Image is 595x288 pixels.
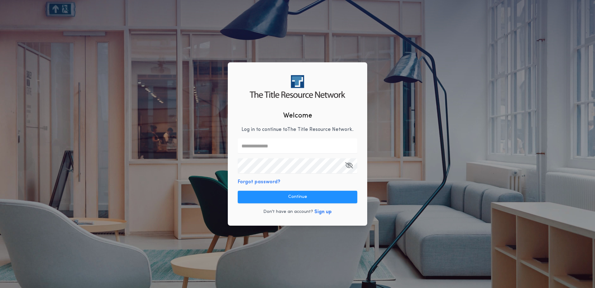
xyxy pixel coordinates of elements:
[238,158,357,173] input: Open Keeper Popup
[314,208,332,216] button: Sign up
[250,75,345,98] img: logo
[263,209,313,215] p: Don't have an account?
[345,158,353,173] button: Open Keeper Popup
[238,178,280,186] button: Forgot password?
[238,191,357,203] button: Continue
[283,111,312,121] h2: Welcome
[241,126,354,133] p: Log in to continue to The Title Resource Network .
